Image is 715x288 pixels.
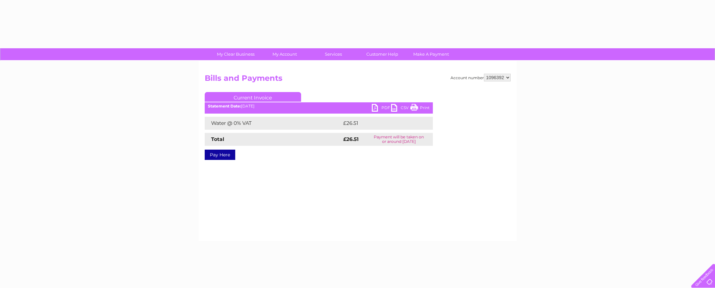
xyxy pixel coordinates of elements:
[410,104,430,113] a: Print
[356,48,409,60] a: Customer Help
[391,104,410,113] a: CSV
[205,74,511,86] h2: Bills and Payments
[343,136,359,142] strong: £26.51
[205,104,433,108] div: [DATE]
[209,48,262,60] a: My Clear Business
[372,104,391,113] a: PDF
[205,92,301,102] a: Current Invoice
[205,150,235,160] a: Pay Here
[405,48,458,60] a: Make A Payment
[307,48,360,60] a: Services
[258,48,311,60] a: My Account
[451,74,511,81] div: Account number
[211,136,224,142] strong: Total
[365,133,433,146] td: Payment will be taken on or around [DATE]
[342,117,419,130] td: £26.51
[205,117,342,130] td: Water @ 0% VAT
[208,104,241,108] b: Statement Date:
